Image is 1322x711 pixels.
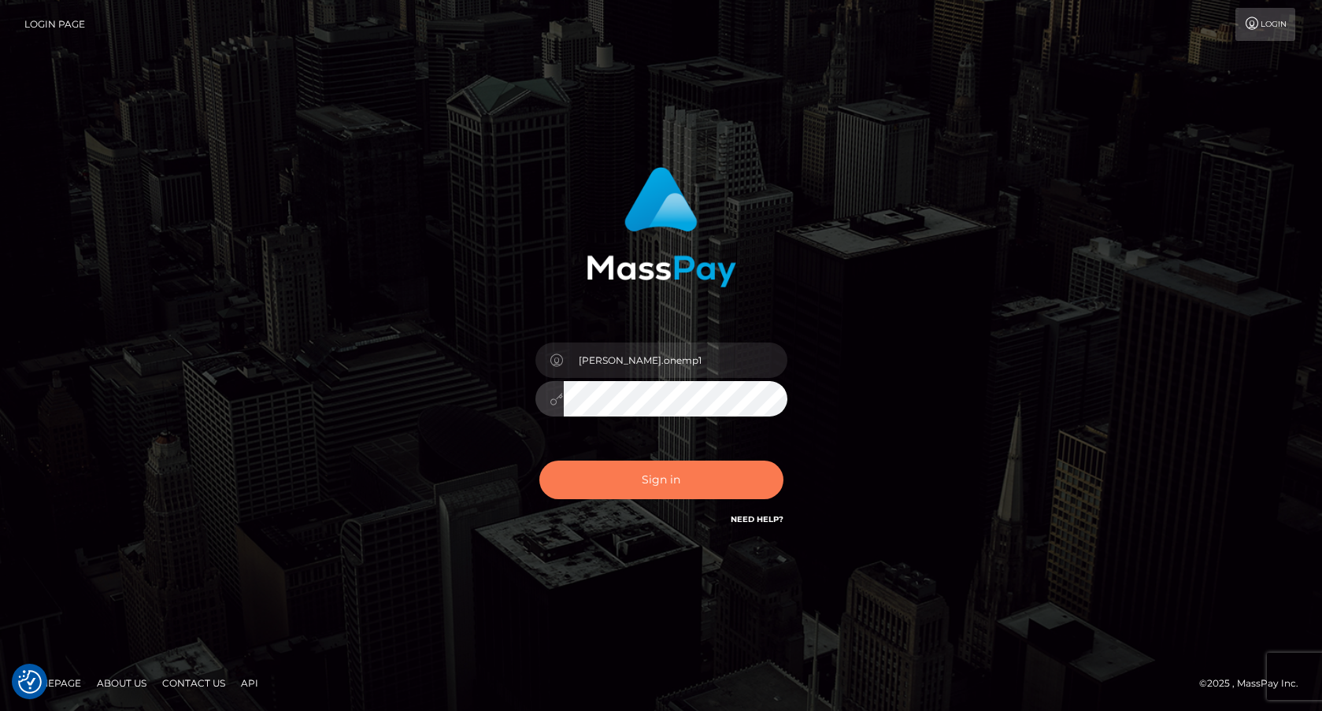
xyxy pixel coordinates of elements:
img: Revisit consent button [18,670,42,694]
button: Sign in [539,461,783,499]
a: Need Help? [731,514,783,524]
img: MassPay Login [587,167,736,287]
a: Contact Us [156,671,231,695]
div: © 2025 , MassPay Inc. [1199,675,1310,692]
a: Homepage [17,671,87,695]
a: API [235,671,265,695]
a: About Us [91,671,153,695]
a: Login Page [24,8,85,41]
button: Consent Preferences [18,670,42,694]
input: Username... [564,343,787,378]
a: Login [1235,8,1295,41]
